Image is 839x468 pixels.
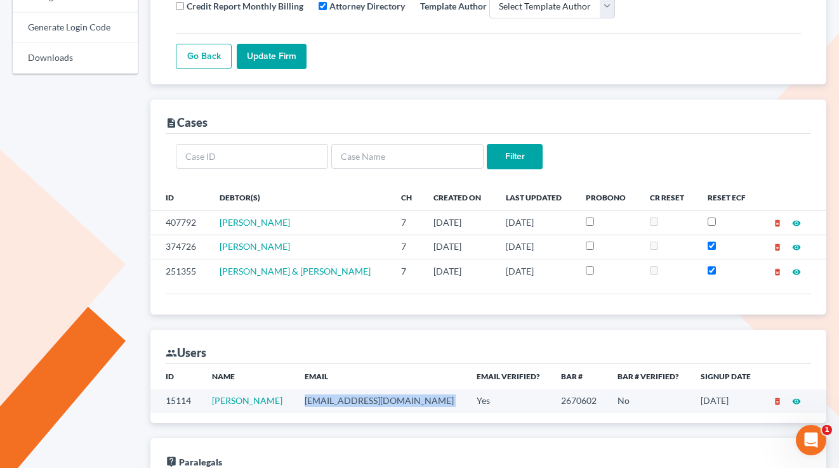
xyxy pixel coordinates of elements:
i: group [166,348,177,359]
div: Cases [166,115,208,130]
span: Paralegals [179,457,222,467]
td: 251355 [150,259,209,283]
td: 407792 [150,211,209,235]
td: [DATE] [496,259,576,283]
input: Update Firm [237,44,307,69]
td: [DATE] [496,211,576,235]
i: delete_forever [773,268,782,276]
a: Downloads [13,43,138,74]
td: 2670602 [551,389,607,413]
th: Last Updated [496,185,576,210]
i: description [166,117,177,129]
a: visibility [792,217,801,228]
a: [PERSON_NAME] [212,395,282,406]
th: Reset ECF [697,185,759,210]
a: delete_forever [773,395,782,406]
span: 1 [822,425,832,435]
a: Go Back [176,44,232,69]
th: CR Reset [640,185,697,210]
input: Filter [487,144,543,169]
th: Email Verified? [466,364,551,389]
div: Users [166,345,206,360]
td: [DATE] [690,389,762,413]
td: 7 [391,259,424,283]
td: Yes [466,389,551,413]
a: [PERSON_NAME] [220,217,290,228]
i: visibility [792,397,801,406]
th: ID [150,364,202,389]
td: 7 [391,235,424,259]
i: visibility [792,243,801,252]
input: Case ID [176,144,328,169]
th: Debtor(s) [209,185,391,210]
i: visibility [792,268,801,276]
td: [DATE] [423,259,495,283]
a: visibility [792,395,801,406]
a: visibility [792,266,801,276]
th: Signup Date [690,364,762,389]
i: delete_forever [773,219,782,228]
a: [PERSON_NAME] [220,241,290,252]
input: Case Name [331,144,484,169]
th: Email [294,364,466,389]
td: [DATE] [496,235,576,259]
i: visibility [792,219,801,228]
td: No [607,389,690,413]
i: delete_forever [773,397,782,406]
th: Name [202,364,294,389]
a: delete_forever [773,266,782,276]
th: Bar # Verified? [607,364,690,389]
i: delete_forever [773,243,782,252]
a: delete_forever [773,217,782,228]
td: 7 [391,211,424,235]
a: visibility [792,241,801,252]
th: Bar # [551,364,607,389]
th: ProBono [576,185,639,210]
iframe: Intercom live chat [796,425,826,455]
a: [PERSON_NAME] & [PERSON_NAME] [220,266,371,276]
td: [DATE] [423,235,495,259]
td: 15114 [150,389,202,413]
a: delete_forever [773,241,782,252]
th: ID [150,185,209,210]
th: Ch [391,185,424,210]
a: Generate Login Code [13,13,138,43]
td: [DATE] [423,211,495,235]
td: [EMAIL_ADDRESS][DOMAIN_NAME] [294,389,466,413]
td: 374726 [150,235,209,259]
i: live_help [166,456,177,467]
th: Created On [423,185,495,210]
